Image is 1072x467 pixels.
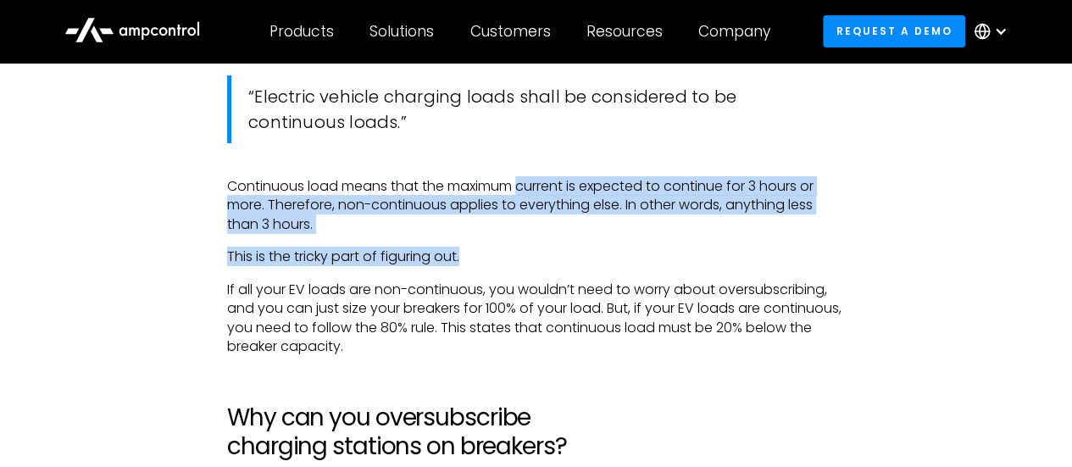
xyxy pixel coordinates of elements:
div: Products [269,22,334,41]
h2: Why can you oversubscribe charging stations on breakers? [227,403,845,460]
div: Solutions [369,22,434,41]
a: Request a demo [823,15,965,47]
p: If all your EV loads are non-continuous, you wouldn’t need to worry about oversubscribing, and yo... [227,281,845,357]
div: Customers [470,22,551,41]
p: Continuous load means that the maximum current is expected to continue for 3 hours or more. There... [227,177,845,234]
p: This is the tricky part of figuring out. [227,247,845,266]
blockquote: “Electric vehicle charging loads shall be considered to be continuous loads.” [227,75,845,143]
div: Resources [586,22,663,41]
div: Company [698,22,770,41]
